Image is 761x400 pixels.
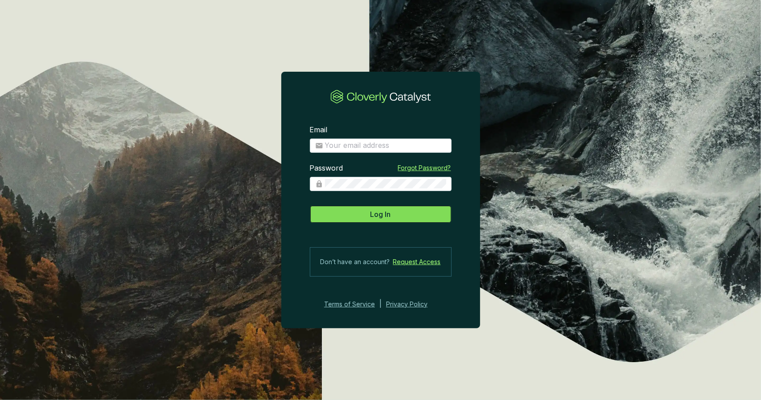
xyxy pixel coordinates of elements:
[321,299,375,310] a: Terms of Service
[325,141,446,151] input: Email
[310,205,452,223] button: Log In
[393,257,441,267] a: Request Access
[386,299,440,310] a: Privacy Policy
[379,299,382,310] div: |
[310,163,343,173] label: Password
[325,179,447,189] input: Password
[310,125,328,135] label: Email
[398,163,451,172] a: Forgot Password?
[321,257,390,267] span: Don’t have an account?
[370,209,391,220] span: Log In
